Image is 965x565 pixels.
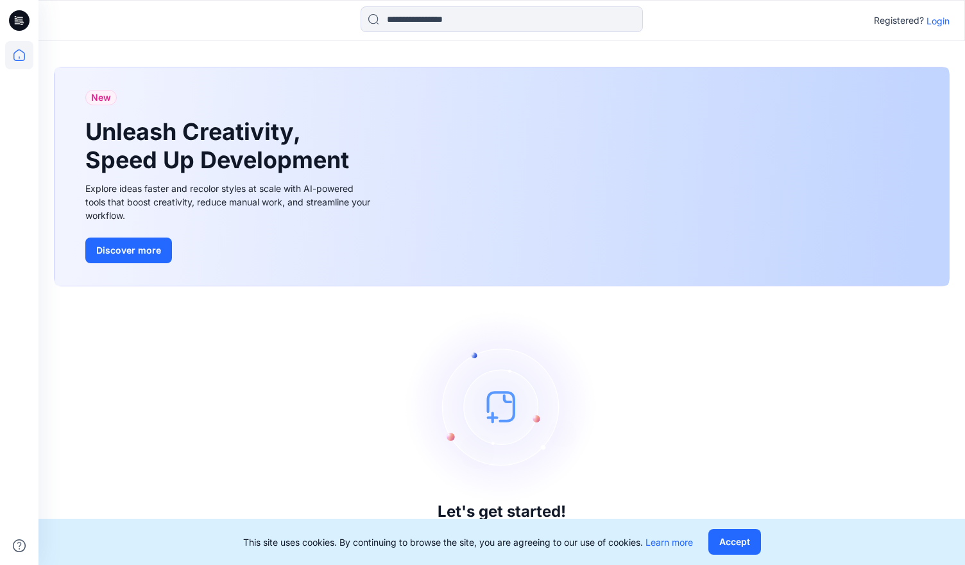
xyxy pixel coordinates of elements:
[85,238,374,263] a: Discover more
[438,503,566,521] h3: Let's get started!
[708,529,761,555] button: Accept
[85,238,172,263] button: Discover more
[645,537,693,548] a: Learn more
[85,118,355,173] h1: Unleash Creativity, Speed Up Development
[927,14,950,28] p: Login
[874,13,924,28] p: Registered?
[406,310,598,503] img: empty-state-image.svg
[91,90,111,105] span: New
[243,535,693,549] p: This site uses cookies. By continuing to browse the site, you are agreeing to our use of cookies.
[85,182,374,222] div: Explore ideas faster and recolor styles at scale with AI-powered tools that boost creativity, red...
